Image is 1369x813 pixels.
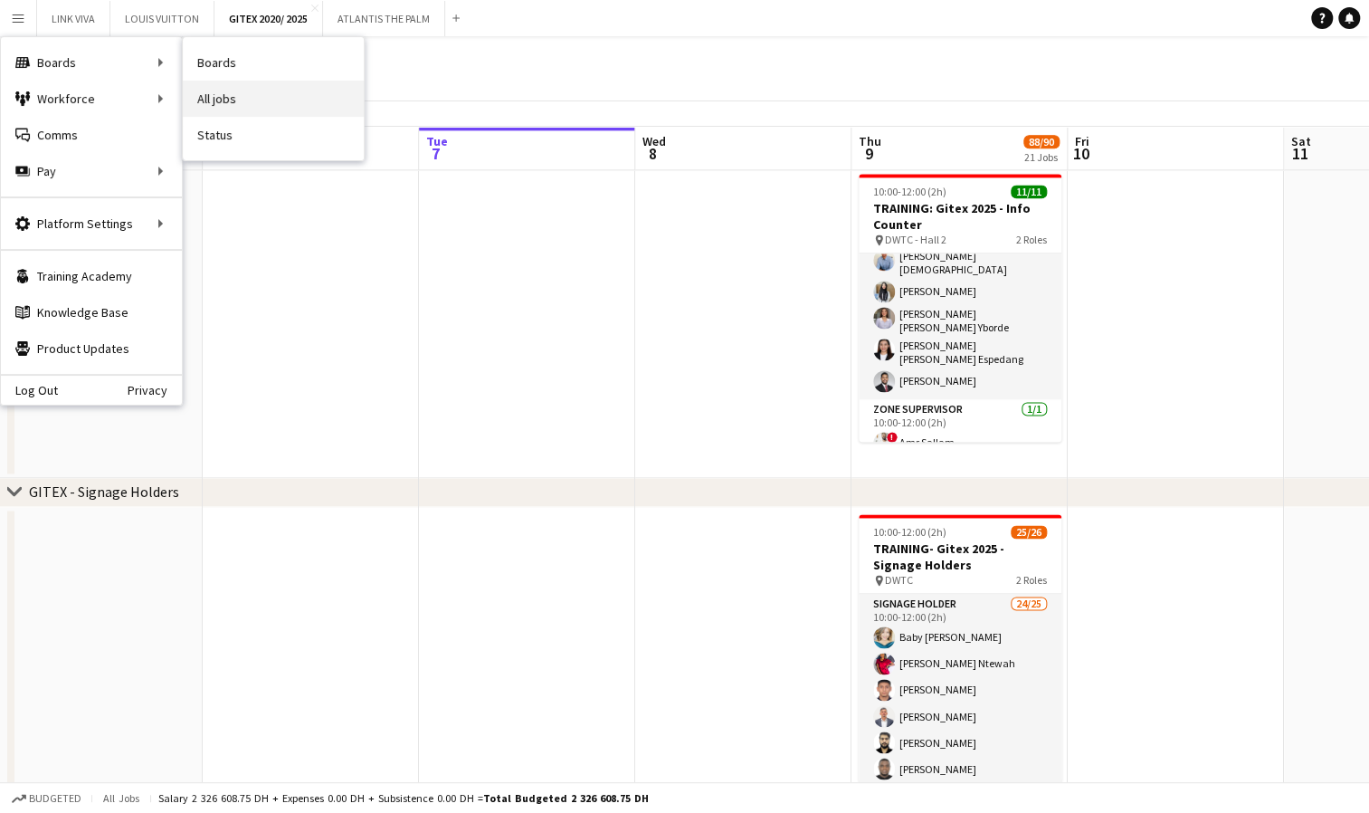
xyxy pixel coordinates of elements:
span: ! [887,432,898,443]
span: 2 Roles [1016,573,1047,587]
div: Workforce [1,81,182,117]
a: Training Academy [1,258,182,294]
span: 25/26 [1011,525,1047,539]
span: 2 Roles [1016,233,1047,246]
div: Boards [1,44,182,81]
span: 7 [423,143,448,164]
span: DWTC [885,573,913,587]
button: GITEX 2020/ 2025 [214,1,323,36]
app-card-role: Zone Supervisor1/110:00-12:00 (2h)!Amr Sallam [859,399,1061,461]
span: Fri [1075,133,1089,149]
span: 10 [1072,143,1089,164]
button: Budgeted [9,789,84,808]
span: 11 [1288,143,1311,164]
div: Pay [1,153,182,189]
a: Boards [183,44,364,81]
a: Product Updates [1,330,182,367]
span: 88/90 [1023,135,1060,148]
div: GITEX - Signage Holders [29,483,179,501]
a: All jobs [183,81,364,117]
button: LOUIS VUITTON [110,1,214,36]
span: Thu [859,133,881,149]
span: 9 [856,143,881,164]
span: DWTC - Hall 2 [885,233,946,246]
h3: TRAINING: Gitex 2025 - Info Counter [859,200,1061,233]
div: Salary 2 326 608.75 DH + Expenses 0.00 DH + Subsistence 0.00 DH = [158,791,649,805]
span: Sat [1291,133,1311,149]
button: LINK VIVA [37,1,110,36]
app-job-card: 10:00-12:00 (2h)25/26TRAINING- Gitex 2025 - Signage Holders DWTC2 RolesSignage Holder24/2510:00-1... [859,514,1061,782]
a: Comms [1,117,182,153]
a: Status [183,117,364,153]
span: Total Budgeted 2 326 608.75 DH [483,791,649,805]
span: 8 [640,143,666,164]
div: 21 Jobs [1024,150,1059,164]
button: ATLANTIS THE PALM [323,1,445,36]
span: Tue [426,133,448,149]
app-job-card: 10:00-12:00 (2h)11/11TRAINING: Gitex 2025 - Info Counter DWTC - Hall 22 Roles[PERSON_NAME][PERSON... [859,174,1061,442]
span: 10:00-12:00 (2h) [873,525,946,539]
span: Budgeted [29,792,81,805]
a: Knowledge Base [1,294,182,330]
a: Log Out [1,383,58,397]
span: 10:00-12:00 (2h) [873,185,946,198]
h3: TRAINING- Gitex 2025 - Signage Holders [859,540,1061,573]
span: Wed [642,133,666,149]
div: Platform Settings [1,206,182,242]
span: 11/11 [1011,185,1047,198]
a: Privacy [128,383,182,397]
span: All jobs [100,791,143,805]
